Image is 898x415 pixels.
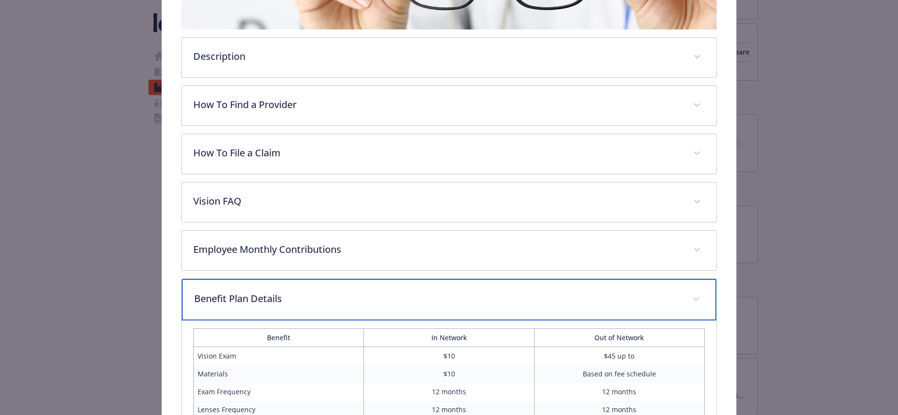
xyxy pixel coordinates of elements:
td: $10 [364,365,534,383]
td: Materials [194,365,364,383]
div: Employee Monthly Contributions [182,231,716,270]
td: $45 up to [534,347,704,365]
th: Out of Network [534,329,704,347]
td: Exam Frequency [194,383,364,401]
td: 12 months [534,383,704,401]
td: 12 months [364,383,534,401]
p: How To Find a Provider [193,97,681,112]
td: $10 [364,347,534,365]
th: Benefit [194,329,364,347]
p: Benefit Plan Details [194,291,680,306]
p: Description [193,49,681,64]
td: Based on fee schedule [534,365,704,383]
th: In Network [364,329,534,347]
td: Vision Exam [194,347,364,365]
div: Description [182,38,716,77]
div: Vision FAQ [182,182,716,222]
p: Employee Monthly Contributions [193,242,681,257]
div: How To Find a Provider [182,86,716,125]
p: Vision FAQ [193,194,681,208]
p: How To File a Claim [193,146,681,160]
div: How To File a Claim [182,134,716,174]
div: Benefit Plan Details [182,279,716,320]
